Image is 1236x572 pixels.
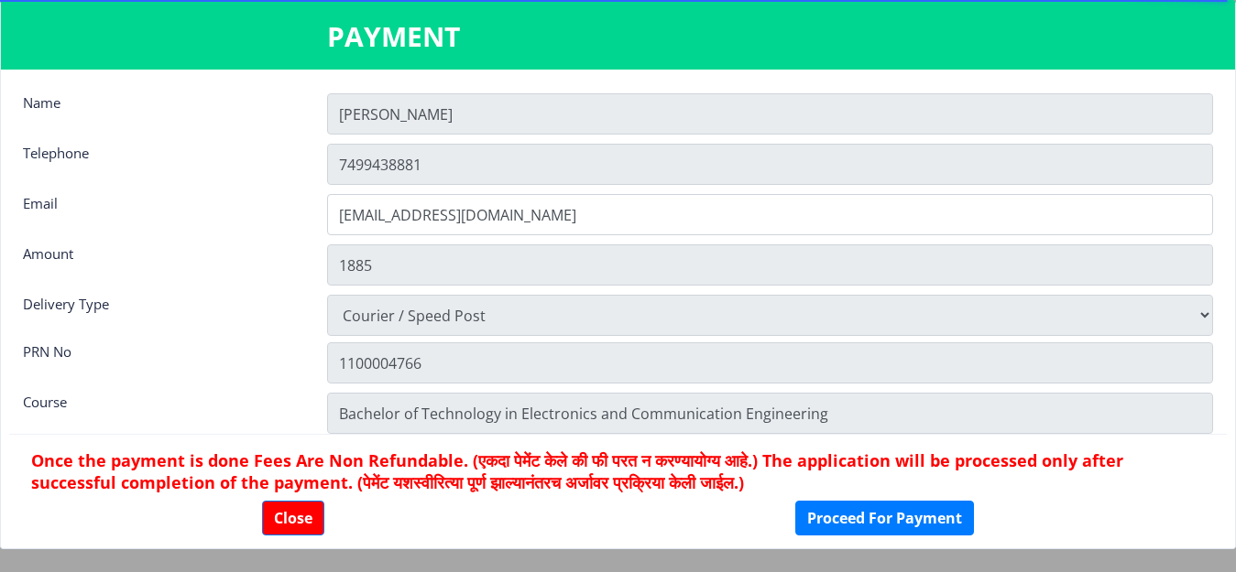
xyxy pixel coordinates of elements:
[327,93,1213,135] input: Name
[9,93,313,130] div: Name
[327,18,909,55] h3: PAYMENT
[327,342,1213,383] input: Zipcode
[9,194,313,231] div: Email
[327,194,1213,235] input: Email
[9,244,313,281] div: Amount
[31,449,1205,493] h6: Once the payment is done Fees Are Non Refundable. (एकदा पेमेंट केले की फी परत न करण्यायोग्य आहे.)...
[9,393,313,429] div: Course
[9,144,313,180] div: Telephone
[795,501,974,535] button: Proceed For Payment
[9,342,313,379] div: PRN No
[262,501,324,535] button: Close
[327,393,1213,434] input: Zipcode
[327,244,1213,286] input: Amount
[9,295,313,331] div: Delivery Type
[327,144,1213,185] input: Telephone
